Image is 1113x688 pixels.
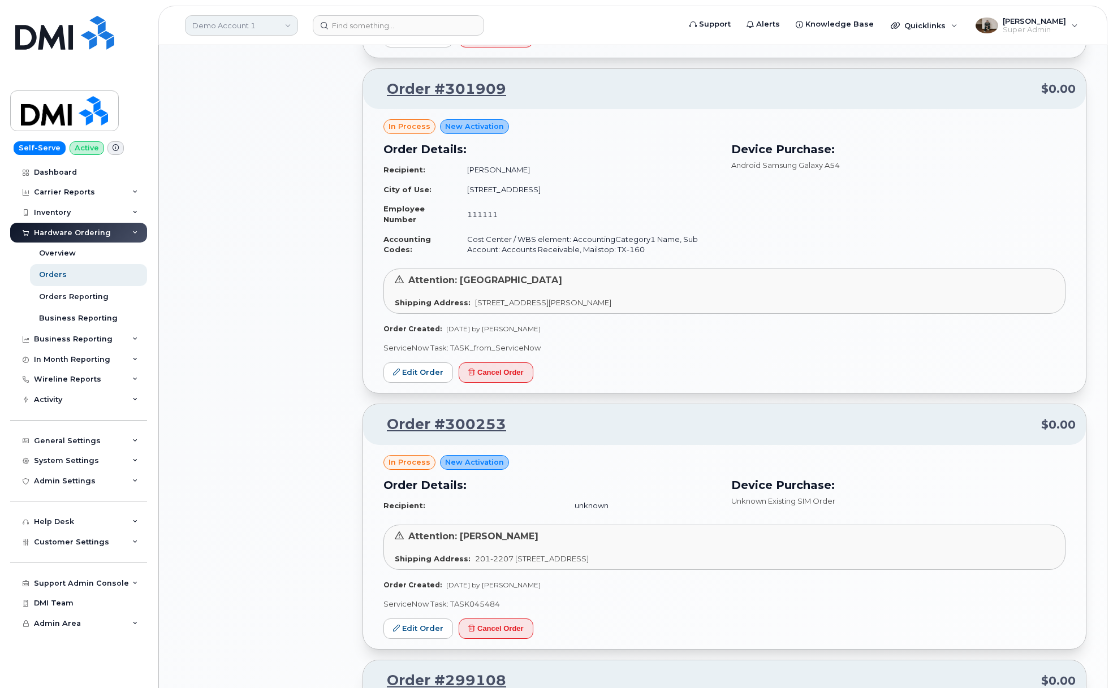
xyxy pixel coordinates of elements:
[408,275,562,285] span: Attention: [GEOGRAPHIC_DATA]
[373,414,506,435] a: Order #300253
[389,457,430,468] span: in process
[1003,25,1066,34] span: Super Admin
[564,496,718,516] td: unknown
[383,477,718,494] h3: Order Details:
[457,180,718,200] td: [STREET_ADDRESS]
[383,362,453,383] a: Edit Order
[373,79,506,99] a: Order #301909
[457,160,718,180] td: [PERSON_NAME]
[459,362,533,383] button: Cancel Order
[976,14,998,37] div: User avatar
[446,581,541,589] span: [DATE] by [PERSON_NAME]
[383,581,442,589] strong: Order Created:
[968,14,1086,37] div: Spencer Witter
[383,165,425,174] strong: Recipient:
[383,235,431,254] strong: Accounting Codes:
[1003,16,1066,25] span: [PERSON_NAME]
[475,298,611,307] span: [STREET_ADDRESS][PERSON_NAME]
[1041,81,1076,97] span: $0.00
[383,501,425,510] strong: Recipient:
[383,343,1065,353] p: ServiceNow Task: TASK_from_ServiceNow
[739,13,788,36] a: Alerts
[445,121,504,132] span: New Activation
[883,14,965,37] div: Quicklinks
[731,161,840,170] span: Android Samsung Galaxy A54
[976,18,998,33] img: User avatar
[445,457,504,468] span: New Activation
[383,618,453,639] a: Edit Order
[475,554,589,563] span: 201-2207 [STREET_ADDRESS]
[756,19,780,30] span: Alerts
[457,199,718,229] td: 111111
[383,204,425,224] strong: Employee Number
[731,141,1065,158] h3: Device Purchase:
[383,141,718,158] h3: Order Details:
[1041,417,1076,433] span: $0.00
[681,13,739,36] a: Support
[383,185,432,194] strong: City of Use:
[805,19,874,30] span: Knowledge Base
[408,531,538,542] span: Attention: [PERSON_NAME]
[904,21,946,30] span: Quicklinks
[395,298,471,307] strong: Shipping Address:
[457,230,718,259] td: Cost Center / WBS element: AccountingCategory1 Name, Sub Account: Accounts Receivable, Mailstop: ...
[731,496,835,505] span: Unknown Existing SIM Order
[788,13,882,36] a: Knowledge Base
[383,599,1065,609] p: ServiceNow Task: TASK045484
[383,324,442,333] strong: Order Created:
[395,554,471,563] strong: Shipping Address:
[185,15,298,36] a: Demo Account 1
[389,121,430,132] span: in process
[731,477,1065,494] h3: Device Purchase:
[699,19,731,30] span: Support
[313,15,484,36] input: Find something...
[446,324,541,333] span: [DATE] by [PERSON_NAME]
[459,618,533,639] button: Cancel Order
